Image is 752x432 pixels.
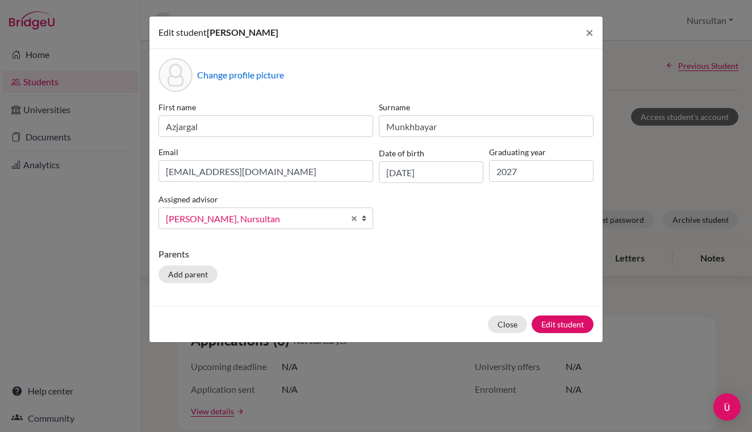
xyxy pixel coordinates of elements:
[207,27,278,38] span: [PERSON_NAME]
[158,27,207,38] span: Edit student
[158,193,218,205] label: Assigned advisor
[713,393,741,421] div: Open Intercom Messenger
[532,315,594,333] button: Edit student
[158,146,373,158] label: Email
[158,247,594,261] p: Parents
[379,147,424,159] label: Date of birth
[488,315,527,333] button: Close
[586,24,594,40] span: ×
[158,58,193,92] div: Profile picture
[379,161,483,183] input: dd/mm/yyyy
[158,101,373,113] label: First name
[379,101,594,113] label: Surname
[489,146,594,158] label: Graduating year
[158,265,218,283] button: Add parent
[166,211,344,226] span: [PERSON_NAME], Nursultan
[576,16,603,48] button: Close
